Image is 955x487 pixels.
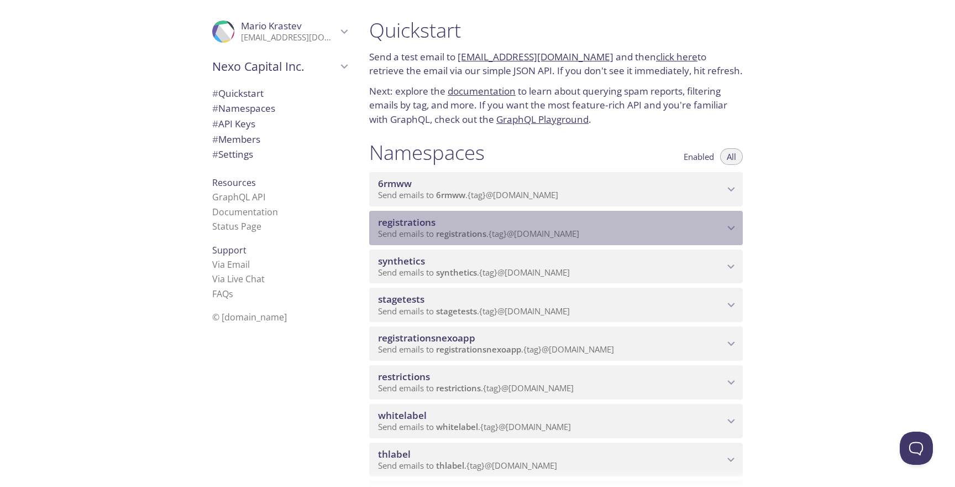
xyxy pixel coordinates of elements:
[203,86,356,101] div: Quickstart
[241,32,337,43] p: [EMAIL_ADDRESS][DOMAIN_NAME]
[369,365,743,400] div: restrictions namespace
[436,421,478,432] span: whitelabel
[378,370,430,383] span: restrictions
[369,443,743,477] div: thlabel namespace
[369,18,743,43] h1: Quickstart
[212,288,233,300] a: FAQ
[203,132,356,147] div: Members
[212,117,255,130] span: API Keys
[436,460,464,471] span: thlabel
[458,50,613,63] a: [EMAIL_ADDRESS][DOMAIN_NAME]
[436,382,481,393] span: restrictions
[203,52,356,81] div: Nexo Capital Inc.
[378,460,557,471] span: Send emails to . {tag} @[DOMAIN_NAME]
[203,13,356,50] div: Mario Krastev
[369,172,743,206] div: 6rmww namespace
[496,113,589,126] a: GraphQL Playground
[203,116,356,132] div: API Keys
[369,288,743,322] div: stagetests namespace
[900,432,933,465] iframe: Help Scout Beacon - Open
[378,409,427,422] span: whitelabel
[378,305,570,317] span: Send emails to . {tag} @[DOMAIN_NAME]
[203,147,356,162] div: Team Settings
[212,117,218,130] span: #
[369,250,743,284] div: synthetics namespace
[212,148,218,160] span: #
[369,404,743,438] div: whitelabel namespace
[369,50,743,78] p: Send a test email to and then to retrieve the email via our simple JSON API. If you don't see it ...
[229,288,233,300] span: s
[378,216,435,229] span: registrations
[212,273,265,285] a: Via Live Chat
[369,211,743,245] div: registrations namespace
[378,267,570,278] span: Send emails to . {tag} @[DOMAIN_NAME]
[436,344,521,355] span: registrationsnexoapp
[378,331,475,344] span: registrationsnexoapp
[212,244,246,256] span: Support
[212,102,218,115] span: #
[212,177,256,189] span: Resources
[720,148,743,165] button: All
[212,87,264,100] span: Quickstart
[378,228,579,239] span: Send emails to . {tag} @[DOMAIN_NAME]
[436,305,477,317] span: stagetests
[656,50,697,63] a: click here
[212,148,253,160] span: Settings
[369,140,485,165] h1: Namespaces
[448,85,516,97] a: documentation
[436,228,486,239] span: registrations
[212,220,261,232] a: Status Page
[369,327,743,361] div: registrationsnexoapp namespace
[378,448,411,460] span: thlabel
[212,191,265,203] a: GraphQL API
[241,19,302,32] span: Mario Krastev
[378,177,412,190] span: 6rmww
[212,311,287,323] span: © [DOMAIN_NAME]
[378,189,558,200] span: Send emails to . {tag} @[DOMAIN_NAME]
[212,133,260,146] span: Members
[436,189,465,200] span: 6rmww
[212,102,275,115] span: Namespaces
[378,421,571,432] span: Send emails to . {tag} @[DOMAIN_NAME]
[212,59,337,74] span: Nexo Capital Inc.
[378,255,425,267] span: synthetics
[212,133,218,146] span: #
[378,293,424,305] span: stagetests
[378,344,614,355] span: Send emails to . {tag} @[DOMAIN_NAME]
[677,148,721,165] button: Enabled
[436,267,477,278] span: synthetics
[369,84,743,127] p: Next: explore the to learn about querying spam reports, filtering emails by tag, and more. If you...
[212,206,278,218] a: Documentation
[378,382,574,393] span: Send emails to . {tag} @[DOMAIN_NAME]
[212,87,218,100] span: #
[212,258,250,271] a: Via Email
[203,101,356,116] div: Namespaces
